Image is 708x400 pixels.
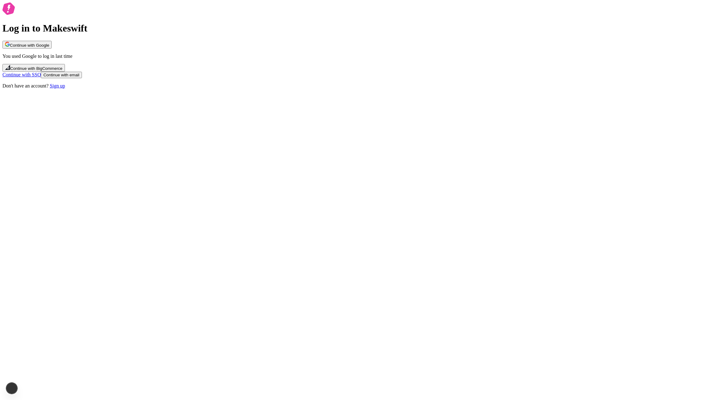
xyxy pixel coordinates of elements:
[2,64,65,72] button: Continue with BigCommerce
[10,66,62,71] span: Continue with BigCommerce
[43,73,79,77] span: Continue with email
[10,43,49,48] span: Continue with Google
[41,72,82,78] button: Continue with email
[2,23,706,34] h1: Log in to Makeswift
[2,72,41,77] a: Continue with SSO
[2,83,706,89] p: Don't have an account?
[2,53,706,59] p: You used Google to log in last time
[50,83,65,88] a: Sign up
[2,41,52,49] button: Continue with Google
